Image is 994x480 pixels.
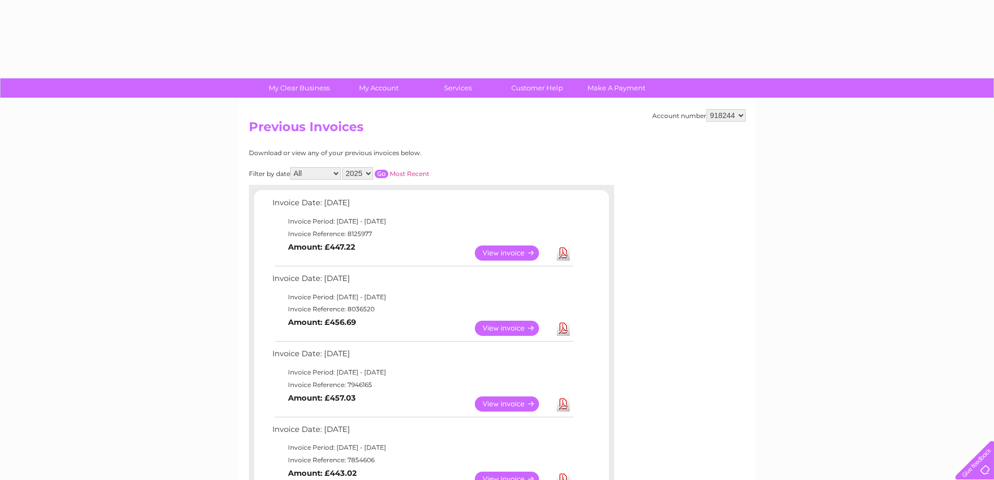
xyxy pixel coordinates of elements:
[270,303,575,315] td: Invoice Reference: 8036520
[573,78,660,98] a: Make A Payment
[270,291,575,303] td: Invoice Period: [DATE] - [DATE]
[270,215,575,228] td: Invoice Period: [DATE] - [DATE]
[270,366,575,379] td: Invoice Period: [DATE] - [DATE]
[288,242,355,252] b: Amount: £447.22
[288,318,356,327] b: Amount: £456.69
[475,245,552,261] a: View
[475,321,552,336] a: View
[475,396,552,412] a: View
[270,196,575,215] td: Invoice Date: [DATE]
[249,120,746,139] h2: Previous Invoices
[336,78,422,98] a: My Account
[557,321,570,336] a: Download
[288,469,357,478] b: Amount: £443.02
[270,441,575,454] td: Invoice Period: [DATE] - [DATE]
[557,396,570,412] a: Download
[270,228,575,240] td: Invoice Reference: 8125977
[270,379,575,391] td: Invoice Reference: 7946165
[270,272,575,291] td: Invoice Date: [DATE]
[557,245,570,261] a: Download
[270,423,575,442] td: Invoice Date: [DATE]
[390,170,429,178] a: Most Recent
[415,78,501,98] a: Services
[270,347,575,366] td: Invoice Date: [DATE]
[270,454,575,466] td: Invoice Reference: 7854606
[288,393,356,403] b: Amount: £457.03
[249,167,523,180] div: Filter by date
[494,78,580,98] a: Customer Help
[652,109,746,122] div: Account number
[249,149,523,157] div: Download or view any of your previous invoices below.
[256,78,342,98] a: My Clear Business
